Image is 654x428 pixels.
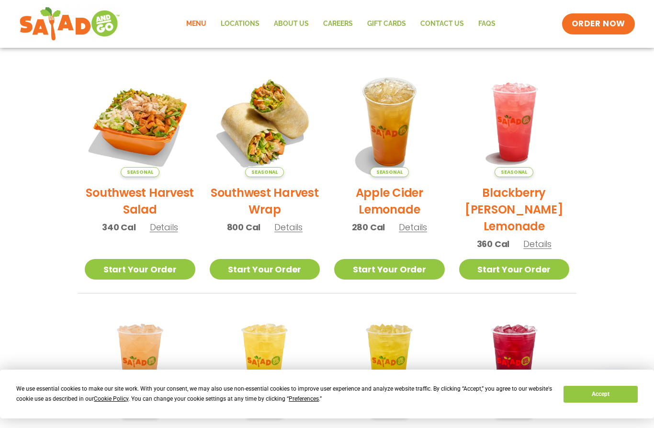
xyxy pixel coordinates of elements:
nav: Menu [179,13,503,35]
span: 360 Cal [477,237,510,250]
button: Accept [564,386,637,403]
a: ORDER NOW [562,13,635,34]
span: Cookie Policy [94,395,128,402]
span: ORDER NOW [572,18,625,30]
span: Seasonal [245,167,284,177]
span: Seasonal [121,167,159,177]
span: Details [150,221,178,233]
img: Product photo for Southwest Harvest Salad [85,67,195,177]
a: Start Your Order [85,259,195,280]
img: Product photo for Sunkissed Yuzu Lemonade [210,308,320,418]
a: About Us [267,13,316,35]
a: GIFT CARDS [360,13,413,35]
span: Details [274,221,303,233]
img: Product photo for Black Cherry Orchard Lemonade [459,308,570,418]
img: new-SAG-logo-768×292 [19,5,120,43]
span: 800 Cal [227,221,261,234]
span: Details [523,238,552,250]
span: Preferences [289,395,319,402]
h2: Blackberry [PERSON_NAME] Lemonade [459,184,570,235]
img: Product photo for Southwest Harvest Wrap [210,67,320,177]
h2: Apple Cider Lemonade [334,184,445,218]
a: Contact Us [413,13,471,35]
span: Seasonal [495,167,533,177]
span: 340 Cal [102,221,136,234]
div: We use essential cookies to make our site work. With your consent, we may also use non-essential ... [16,384,552,404]
a: Menu [179,13,214,35]
span: 280 Cal [352,221,385,234]
a: Start Your Order [334,259,445,280]
img: Product photo for Mango Grove Lemonade [334,308,445,418]
span: Details [399,221,427,233]
h2: Southwest Harvest Salad [85,184,195,218]
a: Start Your Order [459,259,570,280]
a: Start Your Order [210,259,320,280]
span: Seasonal [370,167,409,177]
img: Product photo for Apple Cider Lemonade [334,67,445,177]
img: Product photo for Blackberry Bramble Lemonade [459,67,570,177]
img: Product photo for Summer Stone Fruit Lemonade [85,308,195,418]
a: Locations [214,13,267,35]
h2: Southwest Harvest Wrap [210,184,320,218]
a: FAQs [471,13,503,35]
a: Careers [316,13,360,35]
